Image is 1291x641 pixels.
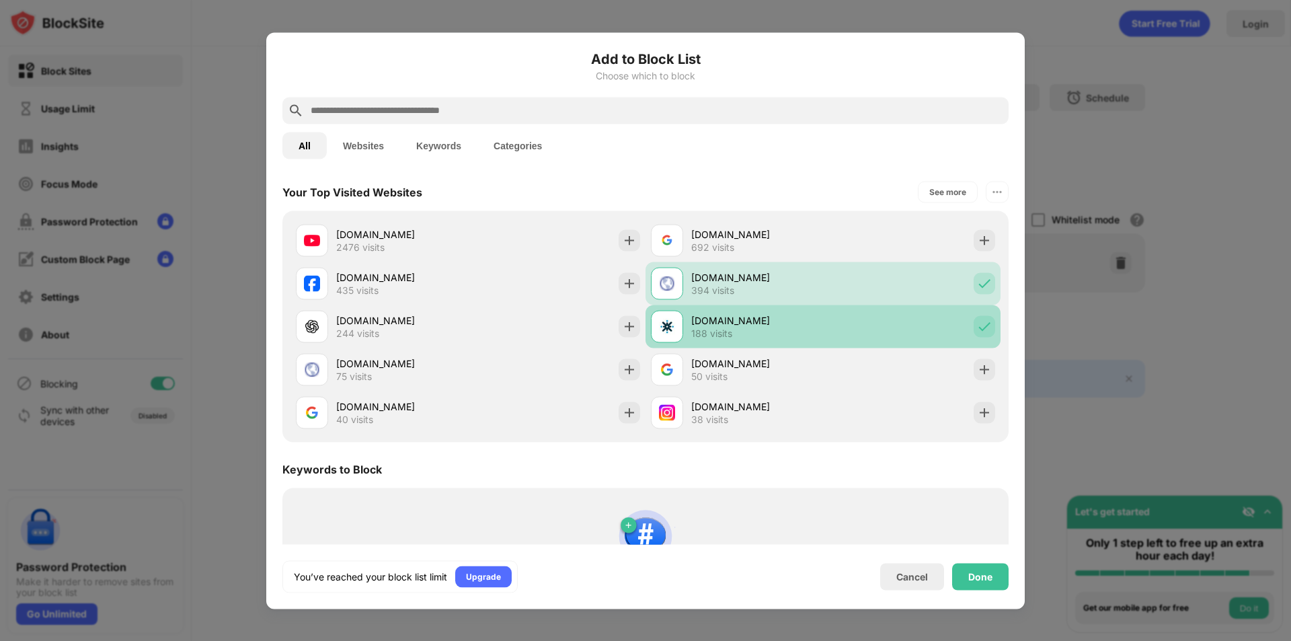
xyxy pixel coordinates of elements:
[691,356,823,371] div: [DOMAIN_NAME]
[659,318,675,334] img: favicons
[691,227,823,241] div: [DOMAIN_NAME]
[336,356,468,371] div: [DOMAIN_NAME]
[659,361,675,377] img: favicons
[327,132,400,159] button: Websites
[968,571,992,582] div: Done
[691,241,734,254] div: 692 visits
[336,414,373,426] div: 40 visits
[659,232,675,248] img: favicons
[304,361,320,377] img: favicons
[336,313,468,328] div: [DOMAIN_NAME]
[691,313,823,328] div: [DOMAIN_NAME]
[659,275,675,291] img: favicons
[691,328,732,340] div: 188 visits
[282,462,382,476] div: Keywords to Block
[691,414,728,426] div: 38 visits
[336,400,468,414] div: [DOMAIN_NAME]
[304,318,320,334] img: favicons
[929,185,966,198] div: See more
[282,132,327,159] button: All
[613,504,678,568] img: block-by-keyword.svg
[466,570,501,583] div: Upgrade
[691,371,728,383] div: 50 visits
[282,48,1009,69] h6: Add to Block List
[691,270,823,285] div: [DOMAIN_NAME]
[304,232,320,248] img: favicons
[896,571,928,582] div: Cancel
[336,227,468,241] div: [DOMAIN_NAME]
[659,404,675,420] img: favicons
[294,570,447,583] div: You’ve reached your block list limit
[282,185,422,198] div: Your Top Visited Websites
[288,102,304,118] img: search.svg
[691,400,823,414] div: [DOMAIN_NAME]
[336,328,379,340] div: 244 visits
[336,270,468,285] div: [DOMAIN_NAME]
[691,285,734,297] div: 394 visits
[282,70,1009,81] div: Choose which to block
[304,275,320,291] img: favicons
[336,285,379,297] div: 435 visits
[336,241,385,254] div: 2476 visits
[304,404,320,420] img: favicons
[336,371,372,383] div: 75 visits
[477,132,558,159] button: Categories
[400,132,477,159] button: Keywords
